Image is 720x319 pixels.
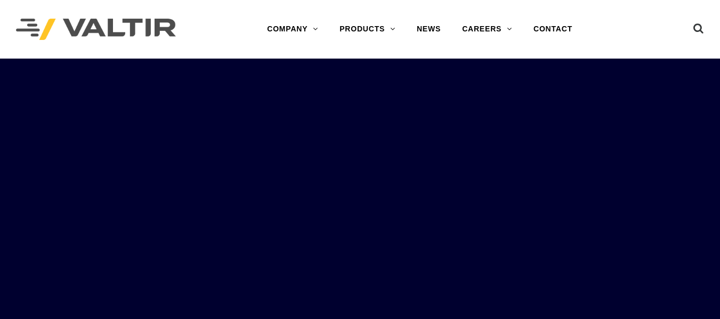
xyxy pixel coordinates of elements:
[329,19,406,40] a: PRODUCTS
[523,19,583,40] a: CONTACT
[451,19,523,40] a: CAREERS
[16,19,176,40] img: Valtir
[406,19,451,40] a: NEWS
[256,19,329,40] a: COMPANY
